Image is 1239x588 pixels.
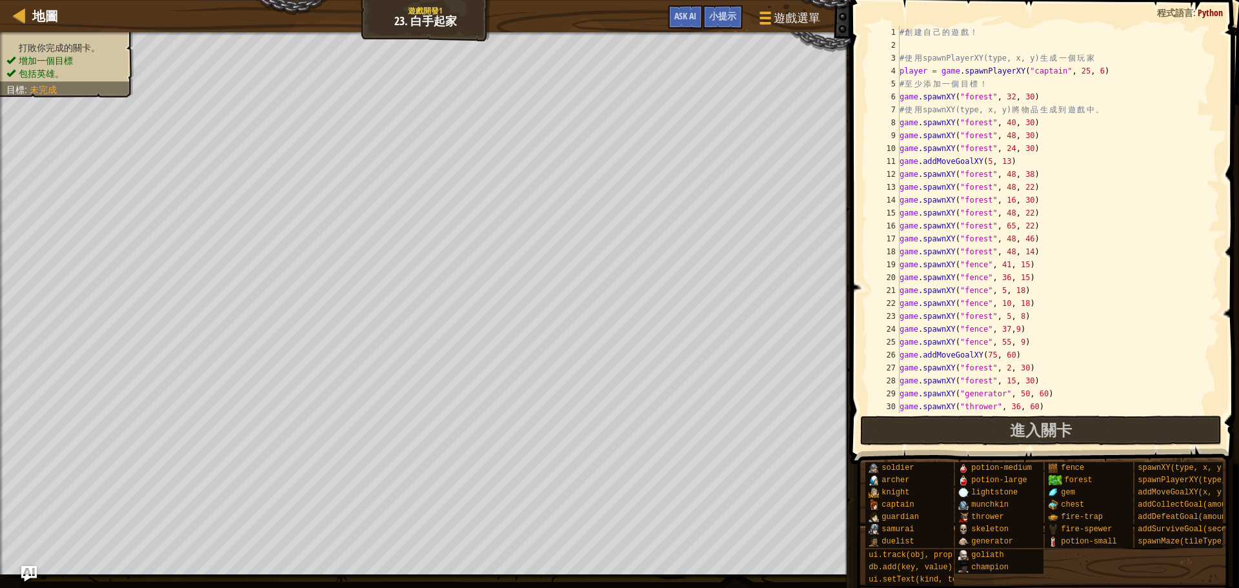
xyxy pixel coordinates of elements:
[709,10,736,22] span: 小提示
[869,77,900,90] div: 5
[869,475,879,485] img: portrait.png
[869,129,900,142] div: 9
[869,323,900,336] div: 24
[1138,512,1235,522] span: addDefeatGoal(amount)
[869,563,952,572] span: db.add(key, value)
[869,168,900,181] div: 12
[881,537,914,546] span: duelist
[32,7,58,25] span: 地圖
[869,413,900,426] div: 31
[1065,476,1093,485] span: forest
[869,387,900,400] div: 29
[881,463,914,472] span: soldier
[19,56,73,66] span: 增加一個目標
[1061,512,1103,522] span: fire-trap
[869,297,900,310] div: 22
[869,284,900,297] div: 21
[958,500,969,510] img: portrait.png
[869,536,879,547] img: portrait.png
[19,43,100,53] span: 打敗你完成的關卡。
[971,512,1003,522] span: thrower
[971,537,1013,546] span: generator
[958,536,969,547] img: portrait.png
[869,500,879,510] img: portrait.png
[881,488,909,497] span: knight
[21,566,37,582] button: Ask AI
[6,85,25,95] span: 目標
[971,563,1009,572] span: champion
[26,7,58,25] a: 地圖
[869,512,879,522] img: portrait.png
[1193,6,1198,19] span: :
[958,475,969,485] img: portrait.png
[869,26,900,39] div: 1
[1138,463,1226,472] span: spawnXY(type, x, y)
[869,116,900,129] div: 8
[25,85,30,95] span: :
[869,245,900,258] div: 18
[30,85,57,95] span: 未完成
[869,487,879,498] img: portrait.png
[869,575,971,584] span: ui.setText(kind, text)
[881,512,919,522] span: guardian
[971,551,1003,560] span: goliath
[881,500,914,509] span: captain
[6,54,124,67] li: 增加一個目標
[1048,500,1058,510] img: portrait.png
[869,103,900,116] div: 7
[881,476,909,485] span: archer
[958,562,969,573] img: portrait.png
[668,5,703,29] button: Ask AI
[971,476,1027,485] span: potion-large
[869,181,900,194] div: 13
[869,142,900,155] div: 10
[869,207,900,219] div: 15
[1048,475,1062,485] img: trees_1.png
[1048,536,1058,547] img: portrait.png
[1010,420,1072,440] span: 進入關卡
[1048,524,1058,534] img: portrait.png
[869,524,879,534] img: portrait.png
[674,10,696,22] span: Ask AI
[971,525,1009,534] span: skeleton
[958,512,969,522] img: portrait.png
[881,525,914,534] span: samurai
[869,349,900,361] div: 26
[958,463,969,473] img: portrait.png
[1048,487,1058,498] img: portrait.png
[869,65,900,77] div: 4
[1157,6,1193,19] span: 程式語言
[958,550,969,560] img: portrait.png
[869,400,900,413] div: 30
[869,551,957,560] span: ui.track(obj, prop)
[869,463,879,473] img: portrait.png
[6,67,124,80] li: 包括英雄。
[860,416,1222,445] button: 進入關卡
[869,90,900,103] div: 6
[971,500,1009,509] span: munchkin
[1048,512,1058,522] img: portrait.png
[1061,500,1084,509] span: chest
[869,271,900,284] div: 20
[1061,537,1116,546] span: potion-small
[6,41,124,54] li: 打敗你完成的關卡。
[1061,525,1112,534] span: fire-spewer
[971,488,1018,497] span: lightstone
[869,39,900,52] div: 2
[971,463,1032,472] span: potion-medium
[869,219,900,232] div: 16
[1048,463,1058,473] img: portrait.png
[1061,488,1075,497] span: gem
[869,232,900,245] div: 17
[774,10,820,26] span: 遊戲選單
[869,194,900,207] div: 14
[869,361,900,374] div: 27
[1138,488,1226,497] span: addMoveGoalXY(x, y)
[869,155,900,168] div: 11
[869,52,900,65] div: 3
[869,258,900,271] div: 19
[869,310,900,323] div: 23
[958,524,969,534] img: portrait.png
[1198,6,1223,19] span: Python
[869,336,900,349] div: 25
